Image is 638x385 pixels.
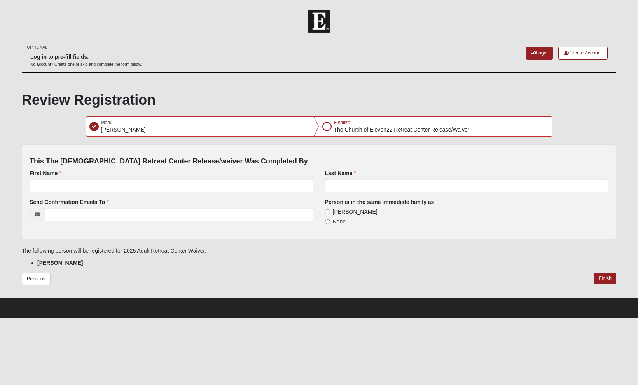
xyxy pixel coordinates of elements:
[308,10,330,33] img: Church of Eleven22 Logo
[325,198,434,206] label: Person is in the same immediate family as
[325,169,357,177] label: Last Name
[594,273,616,284] button: Finish
[30,198,109,206] label: Send Confirmation Emails To
[325,209,330,214] input: [PERSON_NAME]
[22,273,51,285] button: Previous
[325,219,330,224] input: None
[22,247,616,255] p: The following person will be registered for 2025 Adult Retreat Center Waiver:
[30,54,142,60] h6: Log in to pre-fill fields.
[558,47,608,60] a: Create Account
[334,126,470,134] p: The Church of Eleven22 Retreat Center Release/Waiver
[27,44,47,50] small: OPTIONAL
[333,209,378,215] span: [PERSON_NAME]
[526,47,553,60] a: Login
[37,260,83,266] strong: [PERSON_NAME]
[334,120,350,125] span: Finalize
[22,91,616,108] h1: Review Registration
[333,218,346,225] span: None
[30,157,608,166] h4: This The [DEMOGRAPHIC_DATA] Retreat Center Release/waiver Was Completed By
[101,126,146,134] p: [PERSON_NAME]
[30,62,142,67] p: No account? Create one or skip and complete the form below.
[30,169,61,177] label: First Name
[101,120,112,125] span: Mark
